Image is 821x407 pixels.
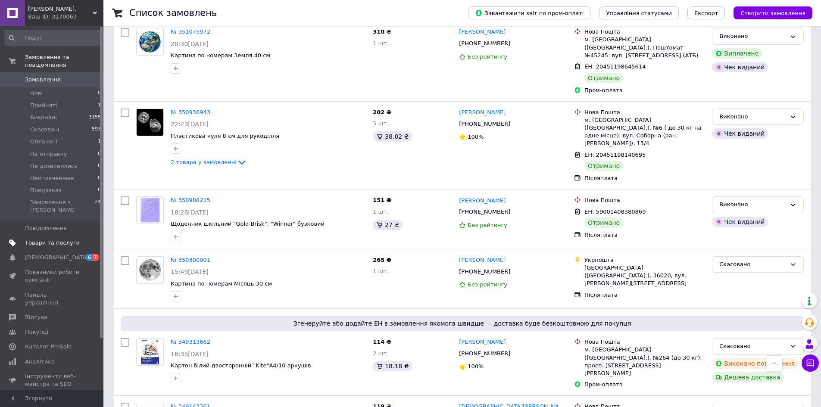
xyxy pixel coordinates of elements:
[30,150,67,158] span: На отправку
[171,159,237,165] span: 2 товара у замовленні
[802,354,819,372] button: Чат з покупцем
[468,281,507,288] span: Без рейтингу
[584,109,705,116] div: Нова Пошта
[712,62,768,72] div: Чек виданий
[171,257,210,263] a: № 350300901
[25,328,48,336] span: Покупці
[584,152,646,158] span: ЕН: 20451198140695
[171,209,209,216] span: 18:26[DATE]
[719,112,786,121] div: Виконано
[30,138,57,146] span: Оплачені
[584,116,705,148] div: м. [GEOGRAPHIC_DATA] ([GEOGRAPHIC_DATA].), №6 ( до 30 кг на одне місце): вул. Соборна (ран. [PERS...
[584,264,705,288] div: [GEOGRAPHIC_DATA] ([GEOGRAPHIC_DATA].), 36020, вул. [PERSON_NAME][STREET_ADDRESS]
[584,381,705,388] div: Пром-оплата
[712,217,768,227] div: Чек виданий
[171,268,209,275] span: 15:49[DATE]
[25,358,55,366] span: Аналітика
[98,150,101,158] span: 0
[734,6,812,19] button: Створити замовлення
[25,76,61,84] span: Замовлення
[25,268,80,284] span: Показники роботи компанії
[171,159,247,165] a: 2 товара у замовленні
[171,351,209,357] span: 16:35[DATE]
[98,186,101,194] span: 0
[89,114,101,121] span: 3155
[468,134,484,140] span: 100%
[30,90,43,97] span: Нові
[719,200,786,209] div: Виконано
[719,342,786,351] div: Скасовано
[30,162,78,170] span: Не дозвонились
[584,338,705,346] div: Нова Пошта
[468,53,507,60] span: Без рейтингу
[584,208,646,215] span: ЕН: 59001408380869
[124,319,800,328] span: Згенеруйте або додайте ЕН в замовлення якомога швидше — доставка буде безкоштовною для покупця
[584,196,705,204] div: Нова Пошта
[136,196,164,224] a: Фото товару
[694,10,718,16] span: Експорт
[584,28,705,36] div: Нова Пошта
[459,121,510,127] span: [PHONE_NUMBER]
[30,199,95,214] span: Замовлення з [PERSON_NAME]
[171,121,209,127] span: 22:23[DATE]
[468,6,590,19] button: Завантажити звіт по пром-оплаті
[4,30,102,46] input: Пошук
[25,254,89,261] span: [DEMOGRAPHIC_DATA]
[373,350,388,357] span: 2 шт.
[98,174,101,182] span: 0
[30,126,59,134] span: Скасовані
[171,52,270,59] a: Картина по номерам Земля 40 см
[584,174,705,182] div: Післяплата
[373,268,388,274] span: 1 шт.
[92,126,101,134] span: 593
[712,128,768,139] div: Чек виданий
[459,208,510,215] span: [PHONE_NUMBER]
[373,131,412,142] div: 38.02 ₴
[373,339,391,345] span: 114 ₴
[459,197,506,205] a: [PERSON_NAME]
[136,109,164,136] a: Фото товару
[25,239,80,247] span: Товари та послуги
[171,40,209,47] span: 20:30[DATE]
[171,133,279,139] a: Пластикова куля 8 см для рукоділля
[719,260,786,269] div: Скасовано
[584,63,646,70] span: ЕН: 20451198645614
[687,6,725,19] button: Експорт
[98,138,101,146] span: 1
[373,361,412,371] div: 18.18 ₴
[373,208,388,215] span: 1 шт.
[25,291,80,307] span: Панель управління
[171,221,325,227] a: Щоденник шкільний "Gold Brisk", "Winner" бузковий
[712,358,798,369] div: Виконано повернення
[98,90,101,97] span: 0
[459,28,506,36] a: [PERSON_NAME]
[606,10,672,16] span: Управління статусами
[30,102,57,109] span: Прийняті
[139,257,161,283] img: Фото товару
[25,343,72,351] span: Каталог ProSale
[137,197,163,224] img: Фото товару
[740,10,805,16] span: Створити замовлення
[373,109,391,115] span: 202 ₴
[475,9,584,17] span: Завантажити звіт по пром-оплаті
[584,73,623,83] div: Отримано
[171,362,311,369] a: Картон білий двосторонній "Kite"А4/10 аркушів
[171,280,272,287] a: Картина по номерам Місяць 30 см
[725,9,812,16] a: Створити замовлення
[25,373,80,388] span: Інструменти веб-майстра та SEO
[171,197,210,203] a: № 350908215
[95,199,101,214] span: 24
[86,254,93,261] span: 6
[25,53,103,69] span: Замовлення та повідомлення
[373,120,388,127] span: 5 шт.
[373,40,388,47] span: 1 шт.
[30,186,62,194] span: Предзаказ
[373,28,391,35] span: 310 ₴
[468,363,484,370] span: 100%
[28,13,103,21] div: Ваш ID: 3170063
[28,5,93,13] span: Біла Сова.
[459,109,506,117] a: [PERSON_NAME]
